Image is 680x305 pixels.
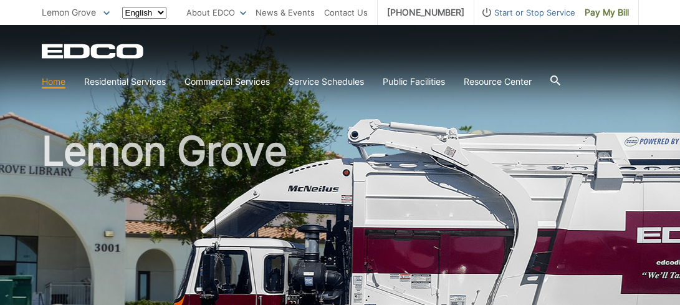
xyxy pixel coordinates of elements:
[42,75,65,89] a: Home
[464,75,532,89] a: Resource Center
[383,75,445,89] a: Public Facilities
[324,6,368,19] a: Contact Us
[84,75,166,89] a: Residential Services
[186,6,246,19] a: About EDCO
[585,6,629,19] span: Pay My Bill
[122,7,166,19] select: Select a language
[42,44,145,59] a: EDCD logo. Return to the homepage.
[184,75,270,89] a: Commercial Services
[289,75,364,89] a: Service Schedules
[42,7,96,17] span: Lemon Grove
[256,6,315,19] a: News & Events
